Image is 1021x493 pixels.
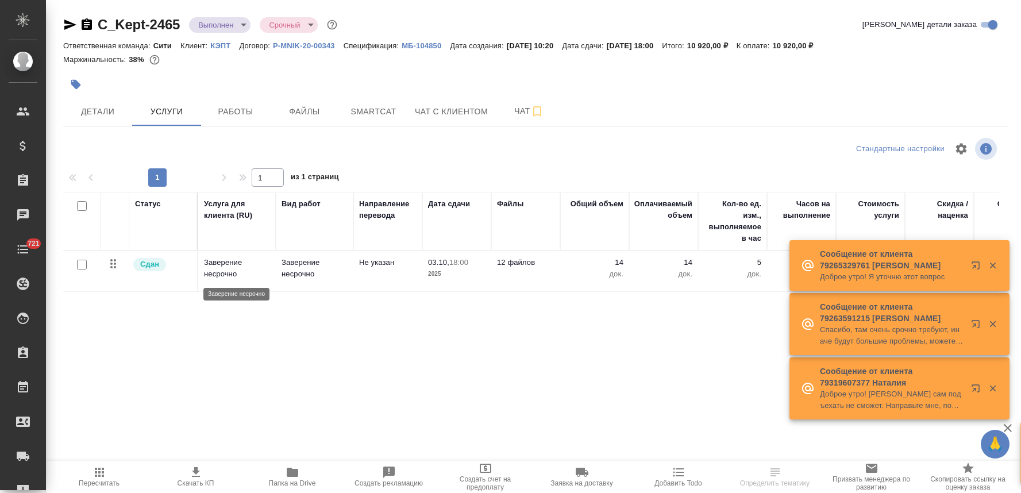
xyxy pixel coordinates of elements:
p: Сдан [140,259,159,270]
p: Дата создания: [450,41,506,50]
span: Чат с клиентом [415,105,488,119]
button: Срочный [265,20,303,30]
p: Маржинальность: [63,55,129,64]
div: Скидка / наценка [911,198,968,221]
div: Направление перевода [359,198,417,221]
p: 12 файлов [497,257,554,268]
a: КЭПТ [210,40,239,50]
button: Скопировать ссылку [80,18,94,32]
button: Открыть в новой вкладке [964,313,992,340]
div: Услуга для клиента (RU) [204,198,270,221]
p: [DATE] 18:00 [607,41,662,50]
button: Скопировать ссылку для ЯМессенджера [63,18,77,32]
p: Договор: [239,41,273,50]
div: Вид работ [282,198,321,210]
a: МБ-104850 [402,40,450,50]
button: Чтобы определение сработало, загрузи исходные файлы на странице "файлы" и привяжи проект в SmartCat [727,461,823,493]
button: Добавить тэг [63,72,88,97]
p: Спецификация: [344,41,402,50]
p: Заверение несрочно [282,257,348,280]
p: КЭПТ [210,41,239,50]
button: Закрыть [981,319,1004,329]
td: 2.8 [767,251,836,291]
p: Ответственная команда: [63,41,153,50]
button: Выполнен [195,20,237,30]
div: Стоимость услуги [842,198,899,221]
svg: Подписаться [530,105,544,118]
div: Файлы [497,198,523,210]
span: Smartcat [346,105,401,119]
button: Открыть в новой вкладке [964,377,992,405]
button: Закрыть [981,383,1004,394]
span: из 1 страниц [291,170,339,187]
p: Сообщение от клиента 79263591215 [PERSON_NAME] [820,301,964,324]
p: 14 [635,257,692,268]
button: 5600.00 RUB; [147,52,162,67]
a: P-MNIK-20-00343 [273,40,344,50]
p: Не указан [359,257,417,268]
div: Часов на выполнение [773,198,830,221]
p: Доброе утро! Я уточню этот вопрос [820,271,964,283]
span: Работы [208,105,263,119]
span: Детали [70,105,125,119]
p: Клиент: [180,41,210,50]
p: Заверение несрочно [204,257,270,280]
p: Сити [153,41,180,50]
div: split button [853,140,947,158]
p: Сообщение от клиента 79319607377 Наталия [820,365,964,388]
a: C_Kept-2465 [98,17,180,32]
p: 18:00 [449,258,468,267]
p: 10 920,00 ₽ [687,41,737,50]
p: 5 [704,257,761,268]
span: Файлы [277,105,332,119]
div: Кол-во ед. изм., выполняемое в час [704,198,761,244]
span: Чат [502,104,557,118]
div: Выполнен [189,17,251,33]
span: 721 [21,238,47,249]
p: К оплате: [737,41,773,50]
p: 10 920,00 ₽ [773,41,822,50]
div: Статус [135,198,161,210]
span: Услуги [139,105,194,119]
p: 14 [566,257,623,268]
p: P-MNIK-20-00343 [273,41,344,50]
div: Выполнен [260,17,317,33]
p: док. [704,268,761,280]
button: Открыть в новой вкладке [964,254,992,282]
p: Итого: [662,41,687,50]
p: 2025 [428,268,486,280]
p: Дата сдачи: [562,41,606,50]
p: Доброе утро! [PERSON_NAME] сам подъехать не сможет. Направьте мне, пожалуйста, образец заявлени [820,388,964,411]
div: Общий объем [571,198,623,210]
div: Дата сдачи [428,198,470,210]
span: [PERSON_NAME] детали заказа [862,19,977,30]
p: 38% [129,55,147,64]
button: Закрыть [981,260,1004,271]
span: Настроить таблицу [947,135,975,163]
span: Посмотреть информацию [975,138,999,160]
p: 03.10, [428,258,449,267]
p: Спасибо, там очень срочно требуют, иначе будут большие проблемы, можете пожалуйста попросить поскоре [820,324,964,347]
p: Сообщение от клиента 79265329761 [PERSON_NAME] [820,248,964,271]
button: Доп статусы указывают на важность/срочность заказа [325,17,340,32]
p: док. [635,268,692,280]
a: 721 [3,235,43,264]
p: МБ-104850 [402,41,450,50]
div: Оплачиваемый объем [634,198,692,221]
p: док. [566,268,623,280]
p: [DATE] 10:20 [507,41,562,50]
